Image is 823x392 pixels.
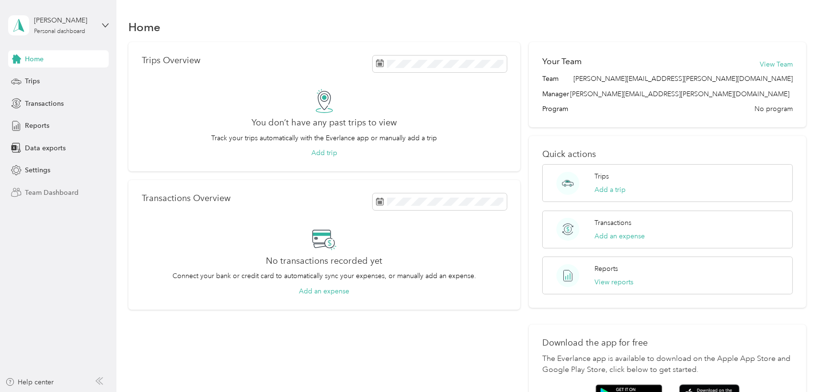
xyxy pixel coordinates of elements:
span: Team Dashboard [25,188,79,198]
iframe: Everlance-gr Chat Button Frame [769,338,823,392]
span: [PERSON_NAME][EMAIL_ADDRESS][PERSON_NAME][DOMAIN_NAME] [570,90,789,98]
button: Help center [5,377,54,387]
p: Transactions [594,218,631,228]
h2: No transactions recorded yet [266,256,382,266]
button: Add a trip [594,185,626,195]
button: Add trip [311,148,337,158]
p: Quick actions [542,149,793,159]
p: Download the app for free [542,338,793,348]
p: Reports [594,264,618,274]
div: [PERSON_NAME] [34,15,94,25]
p: Trips [594,171,609,181]
h1: Home [128,22,160,32]
p: Track your trips automatically with the Everlance app or manually add a trip [211,133,437,143]
span: Team [542,74,559,84]
span: No program [754,104,793,114]
span: Program [542,104,568,114]
p: Connect your bank or credit card to automatically sync your expenses, or manually add an expense. [172,271,476,281]
span: Trips [25,76,40,86]
span: Home [25,54,44,64]
button: View Team [760,59,793,69]
p: Transactions Overview [142,193,230,203]
h2: Your Team [542,56,582,67]
button: Add an expense [594,231,645,241]
p: The Everlance app is available to download on the Apple App Store and Google Play Store, click be... [542,353,793,376]
span: Reports [25,121,49,131]
span: Transactions [25,99,64,109]
div: Personal dashboard [34,29,85,34]
button: Add an expense [299,286,349,296]
h2: You don’t have any past trips to view [251,118,397,128]
span: Settings [25,165,50,175]
span: [PERSON_NAME][EMAIL_ADDRESS][PERSON_NAME][DOMAIN_NAME] [573,74,793,84]
button: View reports [594,277,633,287]
span: Data exports [25,143,66,153]
p: Trips Overview [142,56,200,66]
span: Manager [542,89,569,99]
